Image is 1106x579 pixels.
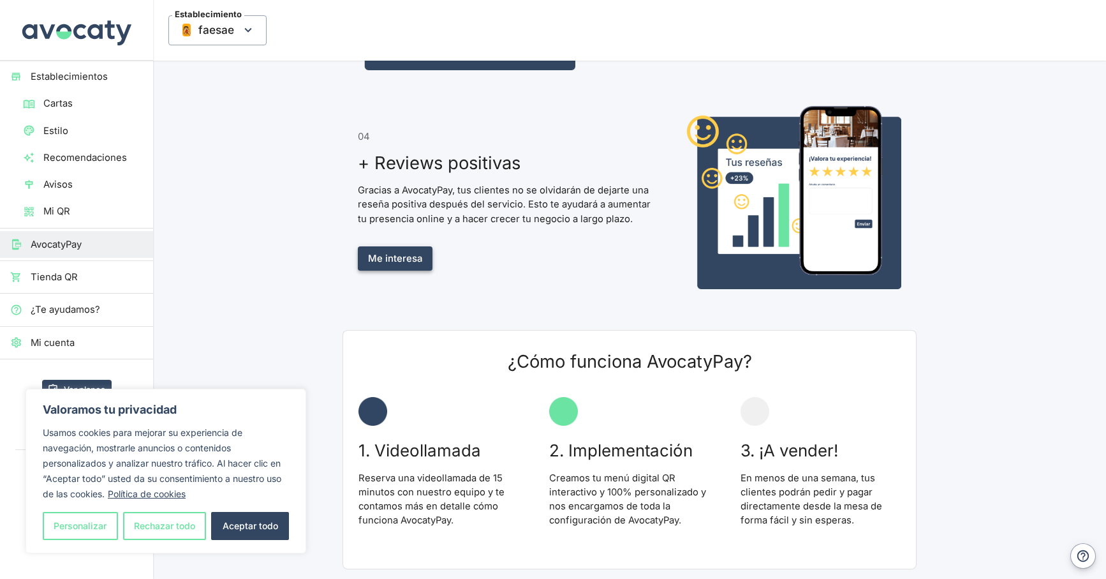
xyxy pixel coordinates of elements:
span: faesae [168,15,267,45]
img: Captura de vista de escribir reseña [684,106,901,289]
span: faesae [196,20,236,40]
a: Política de cookies [107,488,186,500]
span: Mi cuenta [31,336,143,350]
img: Thumbnail [182,24,191,36]
span: 04 [358,124,370,150]
p: Valoramos tu privacidad [43,402,289,417]
span: Cartas [43,96,143,110]
img: Circulo azul [549,397,578,426]
p: En menos de una semana, tus clientes podrán pedir y pagar directamente desde la mesa de forma fác... [741,471,901,528]
span: Recomendaciones [43,151,143,165]
h3: 3. ¡A vender! [741,440,901,461]
span: Establecimiento [172,10,244,19]
span: Avisos [43,177,143,192]
div: Valoramos tu privacidad [26,389,306,553]
span: Estilo [43,124,143,138]
p: Usamos cookies para mejorar su experiencia de navegación, mostrarle anuncios o contenidos persona... [43,425,289,502]
a: Ver planes [42,380,112,400]
span: AvocatyPay [31,237,143,252]
button: Rechazar todo [123,512,207,540]
h3: 2. Implementación [549,440,709,461]
img: Circulo gris [741,397,769,426]
button: Aceptar todo [211,512,289,540]
p: Reserva una videollamada de 15 minutos con nuestro equipo y te contamos más en detalle cómo funci... [358,471,519,528]
span: ¿Te ayudamos? [31,303,143,317]
button: Ayuda y contacto [1070,543,1096,569]
h2: ¿Cómo funciona AvocatyPay? [358,351,901,372]
span: Mi QR [43,204,143,218]
span: Tienda QR [31,270,143,284]
a: Me interesa [358,246,432,271]
p: Creamos tu menú digital QR interactivo y 100% personalizado y nos encargamos de toda la configura... [549,471,709,528]
span: Establecimientos [31,70,143,84]
button: Personalizar [43,512,118,540]
button: EstablecimientoThumbnailfaesae [168,15,267,45]
h3: 1. Videollamada [358,440,519,461]
button: Cerrar sesión [5,460,148,480]
h3: + Reviews positivas [358,153,520,173]
p: Gracias a AvocatyPay, tus clientes no se olvidarán de dejarte una reseña positiva después del ser... [358,183,653,226]
img: Circulo verde [358,397,387,426]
